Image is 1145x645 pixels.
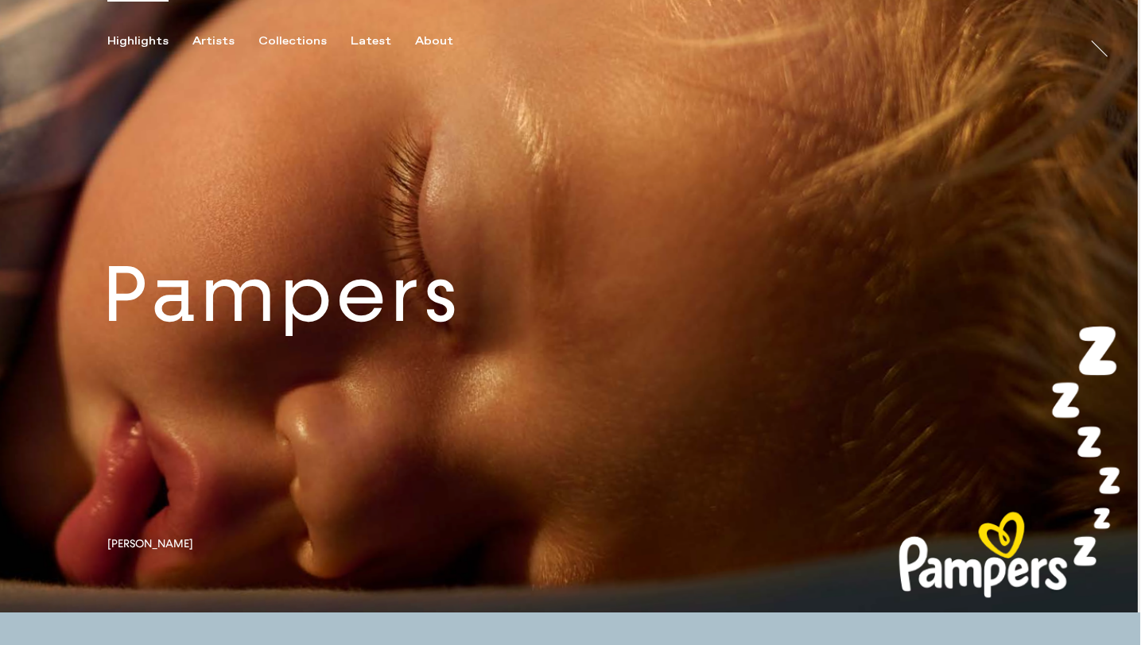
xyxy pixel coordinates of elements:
[107,34,169,48] div: Highlights
[415,34,453,48] div: About
[192,34,235,48] div: Artists
[107,34,192,48] button: Highlights
[192,34,258,48] button: Artists
[351,34,415,48] button: Latest
[258,34,351,48] button: Collections
[415,34,477,48] button: About
[351,34,391,48] div: Latest
[258,34,327,48] div: Collections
